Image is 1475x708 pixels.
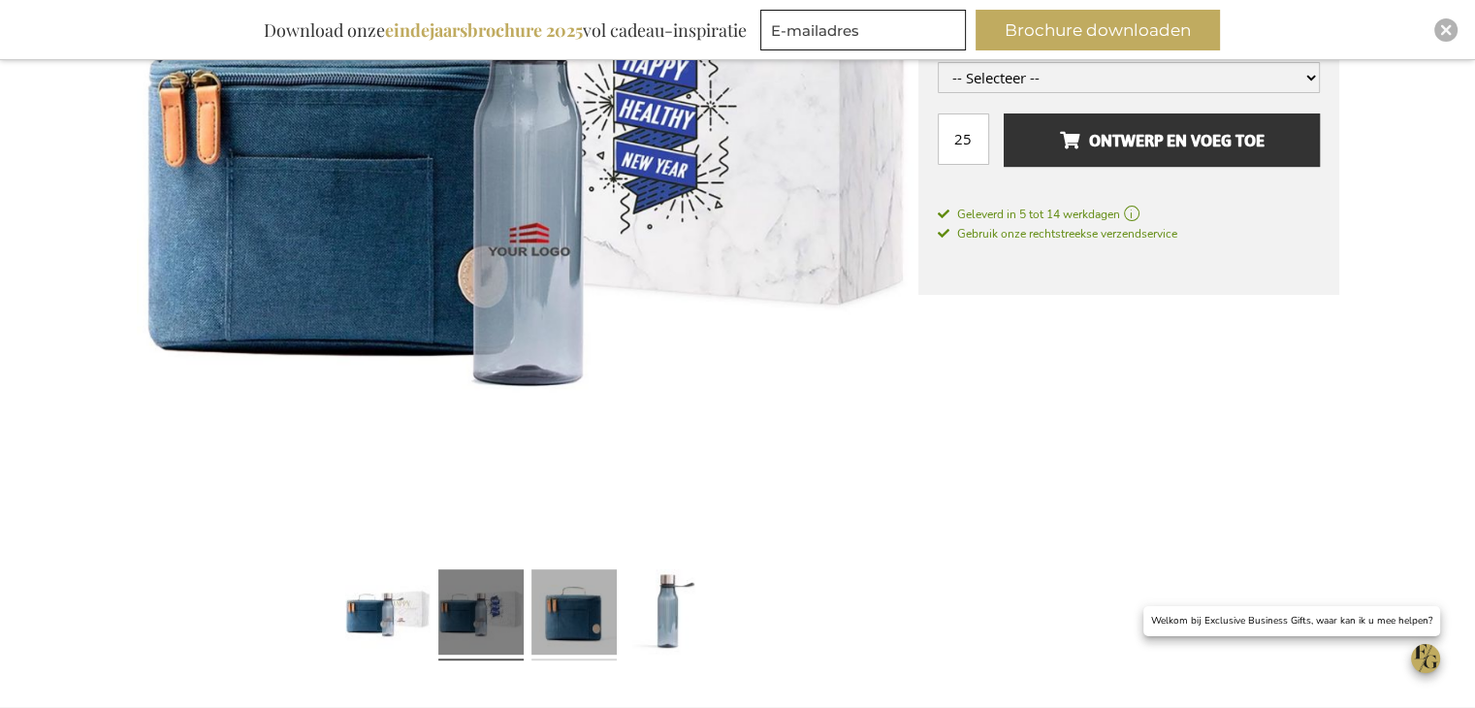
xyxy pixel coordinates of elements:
a: The Personalized Bike Lovers Box - Blue [531,562,617,668]
b: eindejaarsbrochure 2025 [385,18,583,42]
img: Close [1440,24,1452,36]
form: marketing offers and promotions [760,10,972,56]
a: Geleverd in 5 tot 14 werkdagen [938,206,1320,223]
span: Gebruik onze rechtstreekse verzendservice [938,226,1177,241]
div: Close [1434,18,1458,42]
button: Brochure downloaden [976,10,1220,50]
a: The Personalized Bike Lovers Box - Blue [625,562,710,668]
span: Ontwerp en voeg toe [1059,125,1264,156]
a: The Personalized Bike Lovers Box - Blue [345,562,431,668]
button: Ontwerp en voeg toe [1004,113,1319,167]
div: Download onze vol cadeau-inspiratie [255,10,755,50]
input: E-mailadres [760,10,966,50]
a: The Personalized Bike Lovers Box - Blue [438,562,524,668]
a: Gebruik onze rechtstreekse verzendservice [938,223,1177,242]
input: Aantal [938,113,989,165]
